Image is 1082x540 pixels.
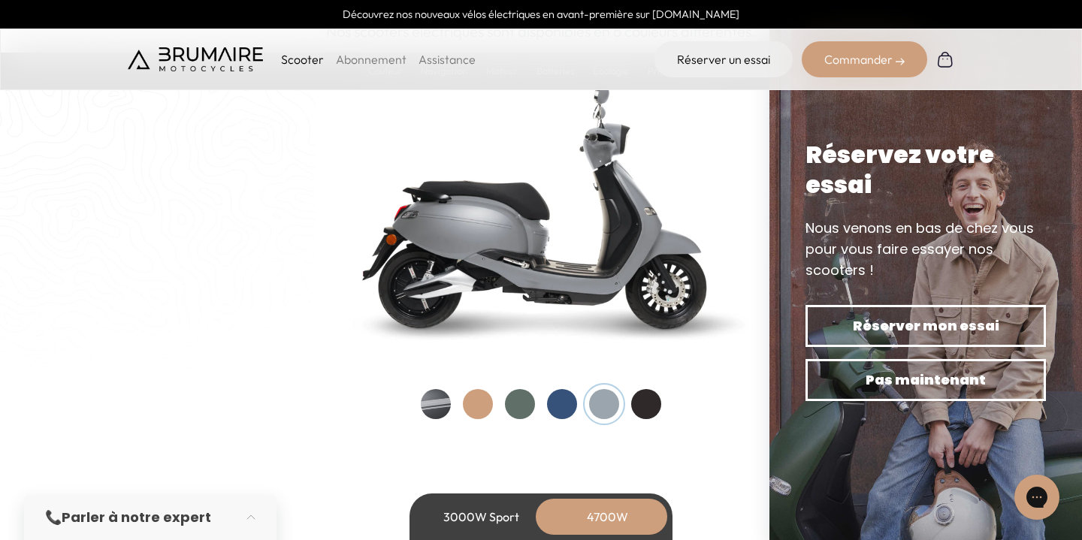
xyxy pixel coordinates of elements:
a: Abonnement [336,52,407,67]
p: Scooter [281,50,324,68]
a: Assistance [419,52,476,67]
div: Commander [802,41,927,77]
div: 3000W Sport [421,499,541,535]
img: Panier [936,50,954,68]
a: Réserver un essai [654,41,793,77]
iframe: Gorgias live chat messenger [1007,469,1067,525]
div: 4700W [547,499,667,535]
img: right-arrow-2.png [896,57,905,66]
img: Brumaire Motocycles [128,47,263,71]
